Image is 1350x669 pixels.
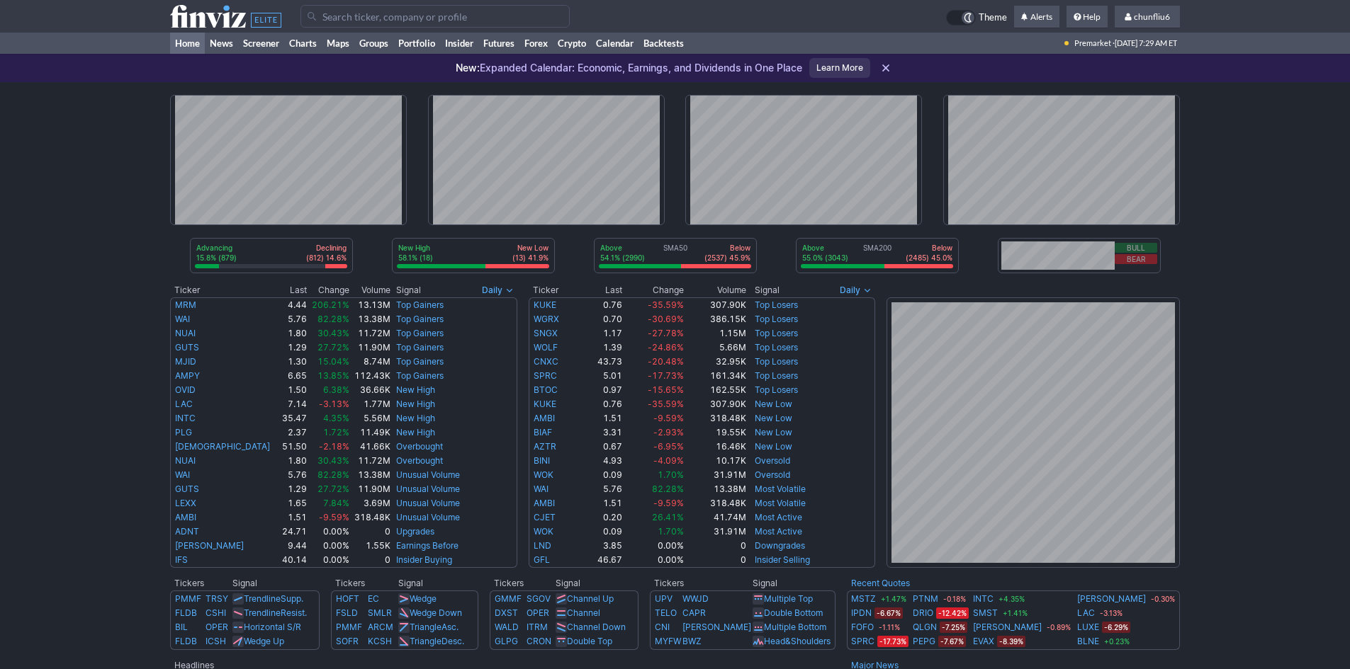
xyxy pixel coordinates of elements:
[175,593,201,604] a: PMMF
[685,482,746,496] td: 13.38M
[396,285,421,296] span: Signal
[755,342,798,353] a: Top Losers
[312,299,349,310] span: 206.21%
[175,370,200,381] a: AMPY
[175,314,190,324] a: WAI
[396,540,459,551] a: Earnings Before
[534,455,550,466] a: BINI
[410,607,462,618] a: Wedge Down
[244,593,303,604] a: TrendlineSupp.
[685,397,746,411] td: 307.90K
[284,33,322,54] a: Charts
[440,33,478,54] a: Insider
[682,607,706,618] a: CAPR
[946,10,1007,25] a: Theme
[175,399,193,409] a: LAC
[279,496,308,510] td: 1.65
[764,607,823,618] a: Double Bottom
[368,607,392,618] a: SMLR
[441,622,459,632] span: Asc.
[279,440,308,454] td: 51.50
[456,61,802,75] p: Expanded Calendar: Economic, Earnings, and Dividends in One Place
[317,356,349,367] span: 15.04%
[495,622,519,632] a: WALD
[206,622,228,632] a: OPER
[685,425,746,440] td: 19.55K
[913,592,938,606] a: PTNM
[398,253,433,263] p: 58.1% (18)
[685,341,746,355] td: 5.66M
[350,283,391,297] th: Volume
[317,314,349,324] span: 82.28%
[755,498,806,508] a: Most Volatile
[175,469,190,480] a: WAI
[317,469,349,480] span: 82.28%
[580,482,623,496] td: 5.76
[279,297,308,312] td: 4.44
[279,341,308,355] td: 1.29
[685,283,746,297] th: Volume
[170,33,205,54] a: Home
[244,622,301,632] a: Horizontal S/R
[279,369,308,383] td: 6.65
[534,413,555,423] a: AMBI
[350,425,391,440] td: 11.49K
[512,243,549,253] p: New Low
[755,384,798,395] a: Top Losers
[398,243,433,253] p: New High
[755,399,792,409] a: New Low
[580,355,623,369] td: 43.73
[580,369,623,383] td: 5.01
[354,33,393,54] a: Groups
[685,440,746,454] td: 16.46K
[685,326,746,341] td: 1.15M
[685,312,746,326] td: 386.15K
[482,283,502,297] span: Daily
[206,593,228,604] a: TRSY
[175,455,196,466] a: NUAI
[495,636,518,646] a: GLPG
[652,484,684,494] span: 82.28%
[851,620,874,634] a: FOFO
[350,383,391,397] td: 36.66K
[410,636,464,646] a: TriangleDesc.
[175,384,196,395] a: OVID
[755,314,798,324] a: Top Losers
[323,498,349,508] span: 7.84%
[653,498,684,508] span: -9.59%
[368,622,393,632] a: ARCM
[653,413,684,423] span: -9.59%
[802,253,848,263] p: 55.0% (3043)
[196,253,237,263] p: 15.8% (879)
[580,326,623,341] td: 1.17
[456,62,480,74] span: New:
[175,540,244,551] a: [PERSON_NAME]
[534,526,553,537] a: WOK
[755,512,802,522] a: Most Active
[851,606,872,620] a: IPDN
[682,622,751,632] a: [PERSON_NAME]
[244,636,284,646] a: Wedge Up
[809,58,870,78] a: Learn More
[534,427,552,438] a: BIAF
[653,441,684,452] span: -6.95%
[534,370,557,381] a: SPRC
[410,593,437,604] a: Wedge
[648,399,684,409] span: -35.59%
[350,411,391,425] td: 5.56M
[175,356,196,367] a: MJID
[851,592,876,606] a: MSTZ
[567,622,626,632] a: Channel Down
[1077,634,1099,648] a: BLNE
[580,312,623,326] td: 0.70
[175,413,196,423] a: INTC
[350,341,391,355] td: 11.90M
[973,592,994,606] a: INTC
[1074,33,1115,54] span: Premarket ·
[279,454,308,468] td: 1.80
[600,253,645,263] p: 54.1% (2990)
[279,383,308,397] td: 1.50
[648,299,684,310] span: -35.59%
[350,312,391,326] td: 13.38M
[396,342,444,353] a: Top Gainers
